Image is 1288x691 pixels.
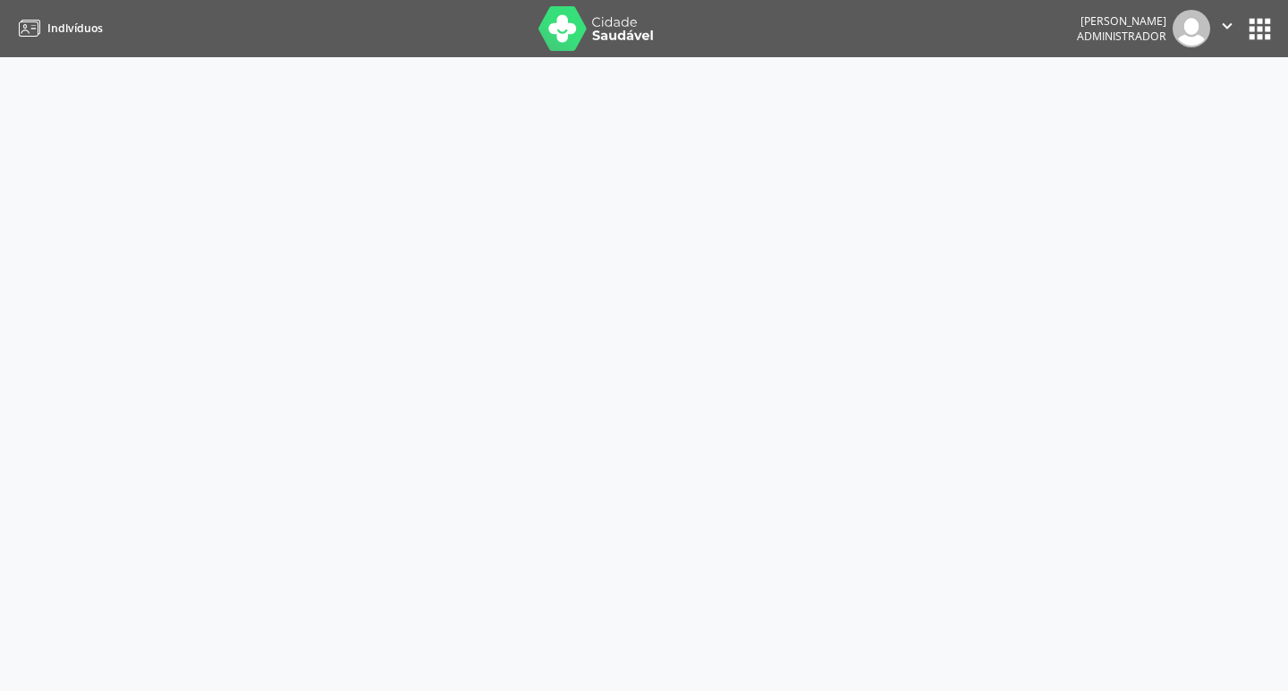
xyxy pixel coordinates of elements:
[13,13,103,43] a: Indivíduos
[1173,10,1210,47] img: img
[1244,13,1275,45] button: apps
[47,21,103,36] span: Indivíduos
[1217,16,1237,36] i: 
[1077,29,1166,44] span: Administrador
[1210,10,1244,47] button: 
[1077,13,1166,29] div: [PERSON_NAME]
